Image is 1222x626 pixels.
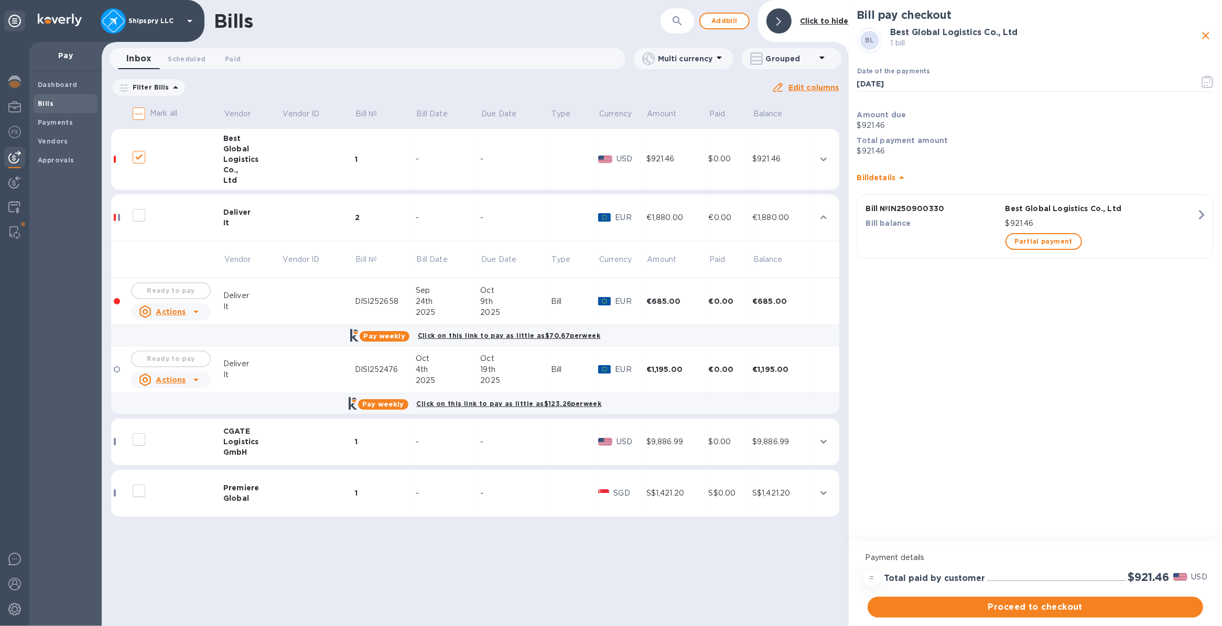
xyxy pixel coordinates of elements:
[876,601,1195,613] span: Proceed to checkout
[225,53,241,64] span: Paid
[613,488,646,499] p: SGD
[766,53,816,64] p: Grouped
[355,296,416,307] div: DISI252658
[480,212,551,223] div: -
[857,69,929,75] label: Date of the payments
[1005,218,1196,229] p: $921.46
[615,296,646,307] p: EUR
[38,100,53,107] b: Bills
[416,375,481,386] div: 2025
[617,436,646,447] p: USD
[816,210,831,225] button: expand row
[480,375,551,386] div: 2025
[752,488,815,499] div: S$1,421.20
[156,376,186,384] u: Actions
[709,108,739,119] span: Paid
[223,358,282,369] div: Deliver
[752,296,815,306] div: €685.00
[224,254,265,265] span: Vendor
[355,488,416,498] div: 1
[552,108,571,119] p: Type
[480,296,551,307] div: 9th
[417,254,448,265] p: Bill Date
[646,153,709,164] div: $921.46
[709,254,739,265] span: Paid
[752,212,815,223] div: €1,880.00
[816,434,831,449] button: expand row
[709,488,753,499] div: S$0.00
[223,493,282,503] div: Global
[647,108,690,119] span: Amount
[646,212,709,223] div: €1,880.00
[753,108,783,119] p: Balance
[38,137,68,145] b: Vendors
[150,108,177,119] p: Mark all
[417,108,448,119] span: Bill Date
[156,307,186,316] u: Actions
[8,201,20,214] img: Credit hub
[752,364,815,375] div: €1,195.00
[38,50,93,61] p: Pay
[709,212,753,223] div: €0.00
[38,14,82,26] img: Logo
[38,118,73,126] b: Payments
[418,332,600,339] b: Click on this link to pay as little as $70.67 per week
[709,296,753,306] div: €0.00
[480,153,551,164] div: -
[551,296,599,307] div: Bill
[480,285,551,296] div: Oct
[416,296,481,307] div: 24th
[552,254,571,265] p: Type
[8,101,21,113] img: My Profile
[283,254,333,265] span: Vendor ID
[223,369,282,380] div: It
[416,488,481,499] div: -
[417,254,461,265] span: Bill Date
[223,217,282,228] div: It
[753,254,783,265] p: Balance
[709,153,753,164] div: $0.00
[599,254,632,265] span: Currency
[857,161,1214,194] div: Billdetails
[615,364,646,375] p: EUR
[128,83,169,92] p: Filter Bills
[481,254,516,265] p: Due Date
[362,400,404,408] b: Pay weekly
[865,36,874,44] b: BL
[128,17,181,25] p: Shipspry LLC
[223,447,282,457] div: GmbH
[752,436,815,447] div: $9,886.99
[38,81,78,89] b: Dashboard
[1128,570,1169,584] h2: $921.46
[223,175,282,185] div: Ltd
[416,285,481,296] div: Sep
[223,207,282,217] div: Deliver
[709,15,740,27] span: Add bill
[857,111,906,119] b: Amount due
[223,133,282,144] div: Best
[224,108,265,119] span: Vendor
[598,438,612,445] img: USD
[355,436,416,447] div: 1
[866,203,1001,214] p: Bill № IN250900330
[223,154,282,164] div: Logistics
[647,254,690,265] span: Amount
[863,569,880,586] div: =
[416,364,481,375] div: 4th
[646,364,709,375] div: €1,195.00
[416,307,481,318] div: 2025
[598,489,609,497] img: SGD
[800,17,849,25] b: Click to hide
[857,146,1214,157] p: $921.46
[1192,572,1207,583] p: USD
[416,212,481,223] div: -
[552,254,585,265] span: Type
[891,27,1018,37] b: Best Global Logistics Co., Ltd
[223,482,282,493] div: Premiere
[857,120,1214,131] p: $921.46
[481,108,516,119] span: Due Date
[224,108,251,119] p: Vendor
[126,51,151,66] span: Inbox
[816,485,831,501] button: expand row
